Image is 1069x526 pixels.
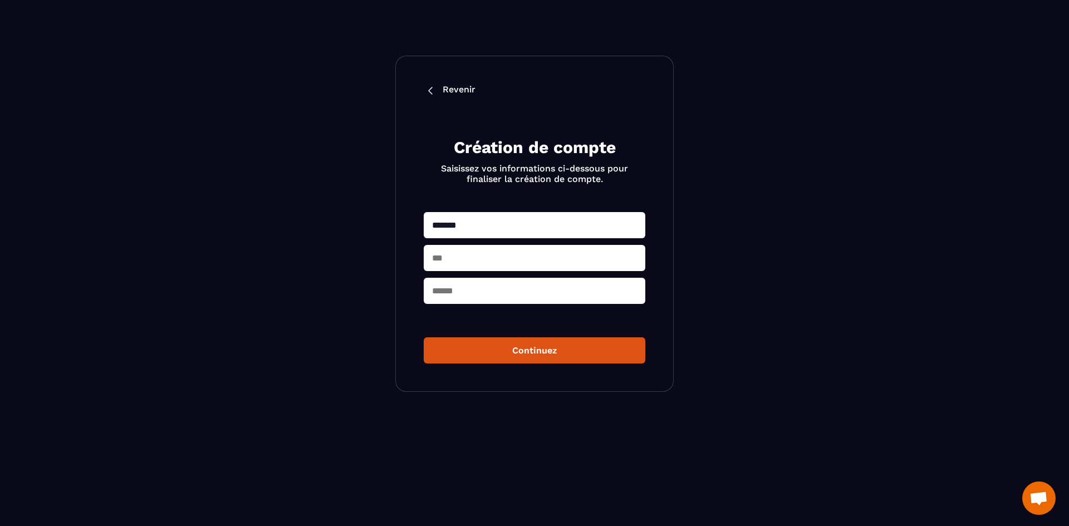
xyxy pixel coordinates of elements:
[424,84,437,97] img: back
[437,136,632,159] h2: Création de compte
[1022,481,1056,515] div: Ouvrir le chat
[424,84,645,97] a: Revenir
[443,84,475,97] p: Revenir
[437,163,632,184] p: Saisissez vos informations ci-dessous pour finaliser la création de compte.
[424,337,645,363] button: Continuez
